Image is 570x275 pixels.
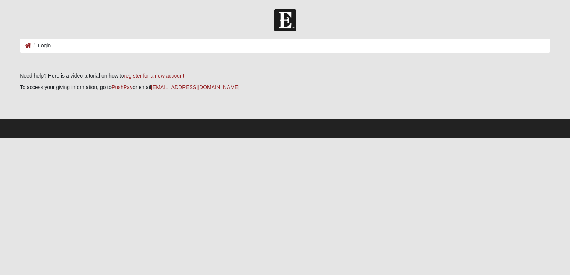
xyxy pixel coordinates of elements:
[124,73,184,79] a: register for a new account
[31,42,51,50] li: Login
[20,83,550,91] p: To access your giving information, go to or email
[112,84,132,90] a: PushPay
[274,9,296,31] img: Church of Eleven22 Logo
[20,72,550,80] p: Need help? Here is a video tutorial on how to .
[151,84,239,90] a: [EMAIL_ADDRESS][DOMAIN_NAME]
